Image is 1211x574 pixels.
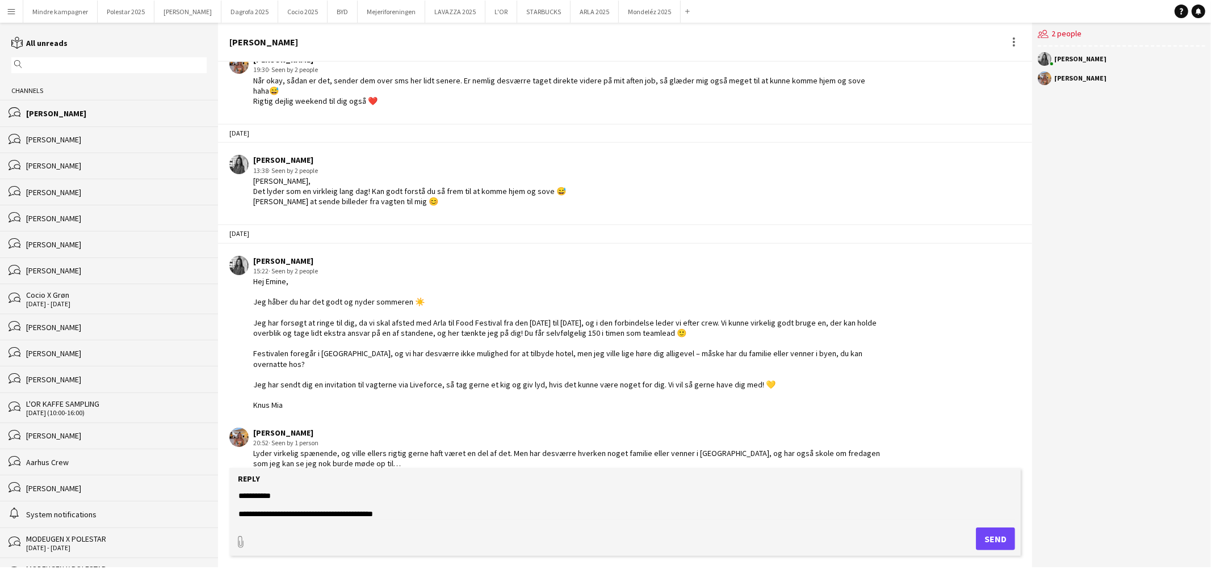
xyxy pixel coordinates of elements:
div: Når okay, sådan er det, sender dem over sms her lidt senere. Er nemlig desværre taget direkte vid... [253,75,881,107]
div: [PERSON_NAME] [253,256,881,266]
div: MODEUGEN X POLESTAR [26,564,207,574]
div: [PERSON_NAME] [253,428,881,438]
div: 13:38 [253,166,566,176]
button: Mejeriforeningen [358,1,425,23]
div: [PERSON_NAME] [26,134,207,145]
div: [PERSON_NAME] [26,430,207,441]
div: 19:30 [253,65,881,75]
div: [PERSON_NAME] [26,322,207,332]
div: [PERSON_NAME] [1054,75,1107,82]
div: [PERSON_NAME] [26,213,207,223]
button: Mindre kampagner [23,1,98,23]
button: L'OR [485,1,517,23]
div: [PERSON_NAME] [26,348,207,358]
div: [PERSON_NAME] [26,265,207,276]
a: All unreads [11,38,68,48]
button: Cocio 2025 [278,1,328,23]
label: Reply [238,474,260,484]
button: BYD [328,1,358,23]
div: [PERSON_NAME] [253,155,566,165]
div: [DATE] (10:00-16:00) [26,409,207,417]
div: System notifications [26,509,207,520]
div: [DATE] - [DATE] [26,300,207,308]
div: [PERSON_NAME] [26,161,207,171]
div: [PERSON_NAME] [26,239,207,250]
button: ARLA 2025 [571,1,619,23]
span: · Seen by 2 people [269,166,318,175]
span: · Seen by 2 people [269,65,318,74]
div: Lyder virkelig spænende, og ville ellers rigtig gerne haft været en del af det. Men har desværre ... [253,448,881,479]
div: Hej Emine, Jeg håber du har det godt og nyder sommeren ☀️ Jeg har forsøgt at ringe til dig, da vi... [253,276,881,411]
div: [PERSON_NAME] [26,108,207,119]
div: 20:52 [253,438,881,448]
div: [PERSON_NAME], Det lyder som en virkleig lang dag! Kan godt forstå du så frem til at komme hjem o... [253,176,566,207]
div: [DATE] [218,124,1032,143]
div: L'OR KAFFE SAMPLING [26,399,207,409]
button: Dagrofa 2025 [221,1,278,23]
button: Polestar 2025 [98,1,154,23]
button: STARBUCKS [517,1,571,23]
button: Mondeléz 2025 [619,1,681,23]
button: Send [976,527,1015,550]
div: [PERSON_NAME] [26,374,207,385]
div: Cocio X Grøn [26,290,207,300]
div: [PERSON_NAME] [1054,56,1107,62]
div: [DATE] [218,224,1032,243]
div: [PERSON_NAME] [229,37,298,47]
div: [PERSON_NAME] [26,483,207,493]
div: Aarhus Crew [26,457,207,467]
div: 15:22 [253,266,881,276]
div: [DATE] - [DATE] [26,544,207,552]
button: [PERSON_NAME] [154,1,221,23]
div: [PERSON_NAME] [26,187,207,197]
button: LAVAZZA 2025 [425,1,485,23]
span: · Seen by 1 person [269,438,319,447]
div: 2 people [1038,23,1205,47]
span: · Seen by 2 people [269,267,318,275]
div: MODEUGEN X POLESTAR [26,534,207,544]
